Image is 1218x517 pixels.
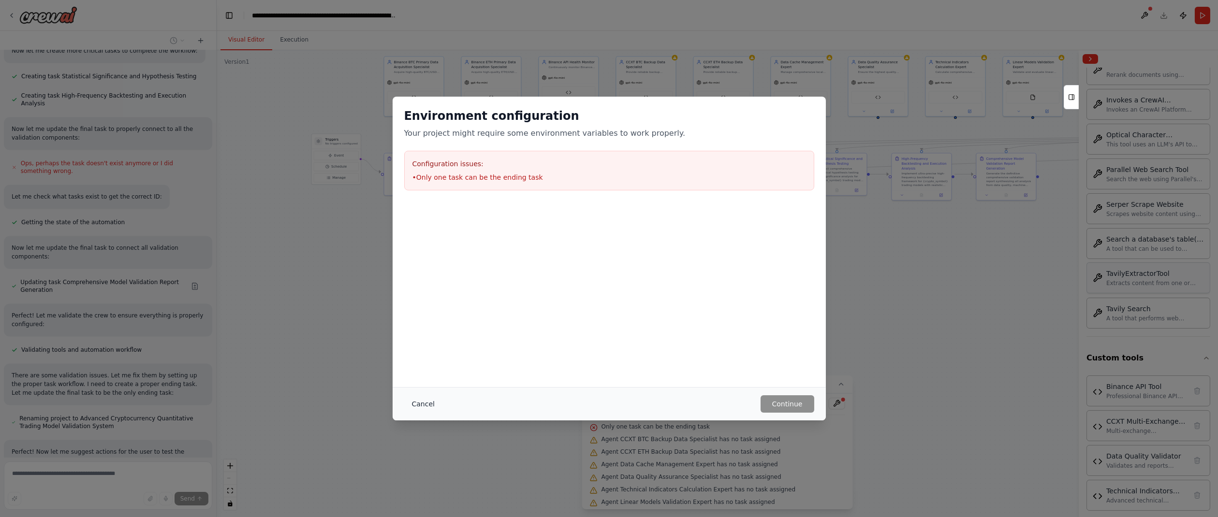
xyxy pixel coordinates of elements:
h2: Environment configuration [404,108,814,124]
h3: Configuration issues: [412,159,806,169]
button: Cancel [404,395,442,413]
button: Continue [761,395,814,413]
li: • Only one task can be the ending task [412,172,806,182]
p: Your project might require some environment variables to work properly. [404,128,814,139]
